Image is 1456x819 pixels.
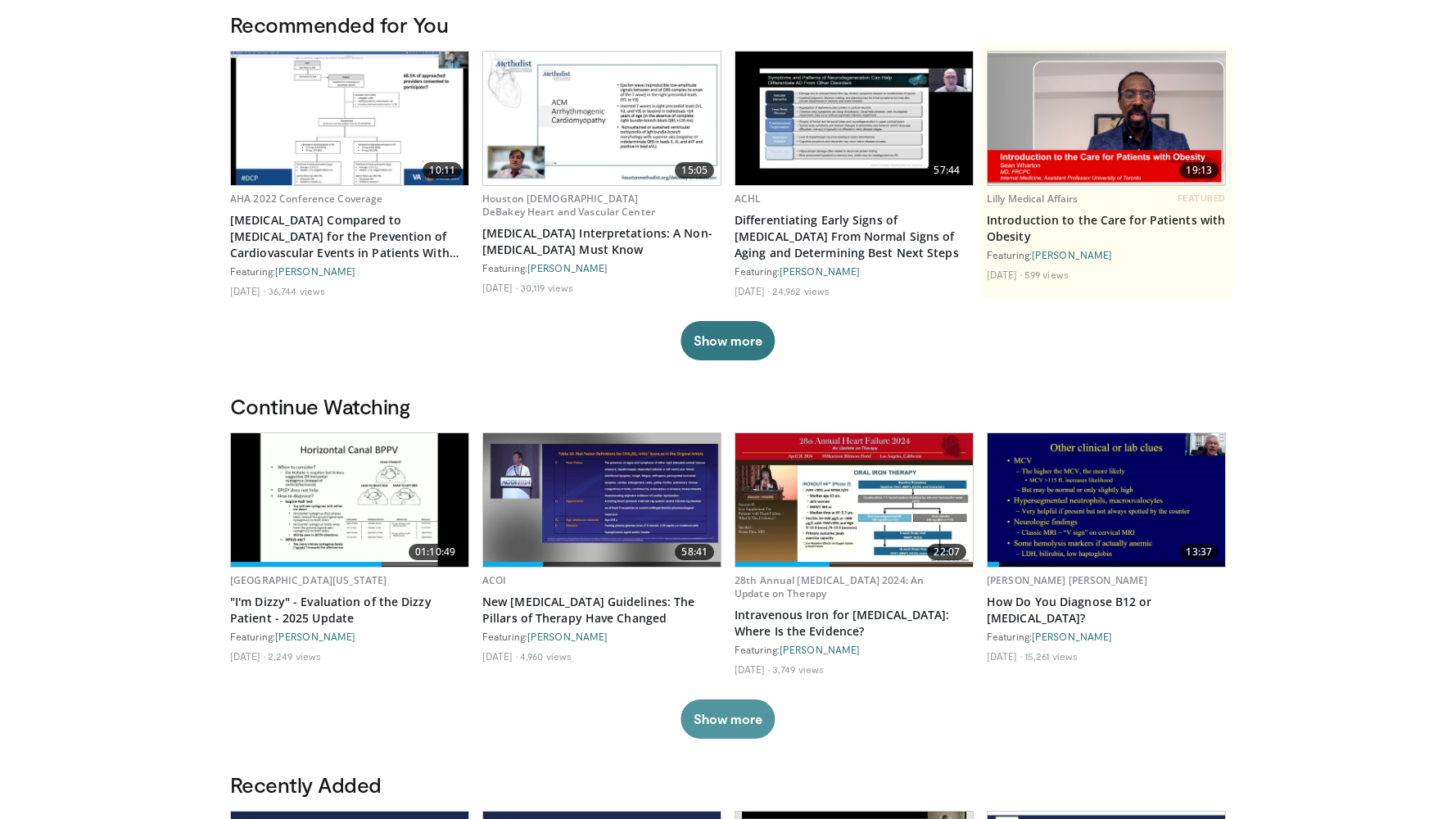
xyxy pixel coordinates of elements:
[987,248,1226,261] div: Featuring:
[988,53,1225,183] img: acc2e291-ced4-4dd5-b17b-d06994da28f3.png.620x360_q85_upscale.png
[483,433,721,567] img: 851e0762-9ce3-44ef-97fc-7df4b98e592d.620x360_q85_upscale.jpg
[735,284,770,297] li: [DATE]
[1024,268,1069,281] li: 599 views
[230,594,469,627] a: "I'm Dizzy" - Evaluation of the Dizzy Patient - 2025 Update
[987,192,1078,206] a: Lilly Medical Affairs
[482,261,721,274] div: Featuring:
[681,699,775,739] button: Show more
[987,573,1147,587] a: [PERSON_NAME] [PERSON_NAME]
[1024,649,1078,663] li: 15,261 views
[1179,544,1219,560] span: 13:37
[230,573,387,587] a: [GEOGRAPHIC_DATA][US_STATE]
[230,393,1226,419] h3: Continue Watching
[681,321,775,360] button: Show more
[987,268,1022,281] li: [DATE]
[230,265,469,278] div: Featuring:
[780,644,860,655] a: [PERSON_NAME]
[772,663,824,676] li: 3,749 views
[988,52,1225,185] a: 19:13
[231,52,468,185] img: 7c0f9b53-1609-4588-8498-7cac8464d722.620x360_q85_upscale.jpg
[520,281,573,294] li: 30,119 views
[231,433,468,567] img: 906b40d6-7747-4004-a5af-463488e110b3.620x360_q85_upscale.jpg
[675,544,714,560] span: 58:41
[231,433,468,567] a: 01:10:49
[987,594,1226,627] a: How Do You Diagnose B12 or [MEDICAL_DATA]?
[780,265,860,277] a: [PERSON_NAME]
[987,649,1022,663] li: [DATE]
[735,212,974,261] a: Differentiating Early Signs of [MEDICAL_DATA] From Normal Signs of Aging and Determining Best Nex...
[482,630,721,643] div: Featuring:
[987,212,1226,245] a: Introduction to the Care for Patients with Obesity
[927,162,966,179] span: 57:44
[1179,162,1219,179] span: 19:13
[268,284,325,297] li: 36,744 views
[735,433,973,567] a: 22:07
[482,192,655,219] a: Houston [DEMOGRAPHIC_DATA] DeBakey Heart and Vascular Center
[735,52,973,185] a: 57:44
[483,52,721,185] img: 59f69555-d13b-4130-aa79-5b0c1d5eebbb.620x360_q85_upscale.jpg
[927,544,966,560] span: 22:07
[988,433,1225,567] a: 13:37
[483,433,721,567] a: 58:41
[527,262,608,274] a: [PERSON_NAME]
[409,544,462,560] span: 01:10:49
[230,771,1226,798] h3: Recently Added
[987,630,1226,643] div: Featuring:
[520,649,572,663] li: 4,960 views
[230,649,265,663] li: [DATE]
[230,284,265,297] li: [DATE]
[423,162,462,179] span: 10:11
[988,433,1225,567] img: 172d2151-0bab-4046-8dbc-7c25e5ef1d9f.620x360_q85_upscale.jpg
[268,649,321,663] li: 2,249 views
[231,52,468,185] a: 10:11
[482,573,506,587] a: ACOI
[275,265,355,277] a: [PERSON_NAME]
[482,281,518,294] li: [DATE]
[275,631,355,642] a: [PERSON_NAME]
[735,192,761,206] a: ACHL
[482,649,518,663] li: [DATE]
[1178,192,1226,204] span: FEATURED
[735,607,974,640] a: Intravenous Iron for [MEDICAL_DATA]: Where Is the Evidence?
[230,11,1226,38] h3: Recommended for You
[735,433,973,567] img: 00da5ba3-c2e6-4fe0-bef8-ee918553ee6c.620x360_q85_upscale.jpg
[735,573,924,600] a: 28th Annual [MEDICAL_DATA] 2024: An Update on Therapy
[735,643,974,656] div: Featuring:
[772,284,830,297] li: 24,962 views
[1032,631,1112,642] a: [PERSON_NAME]
[735,265,974,278] div: Featuring:
[482,594,721,627] a: New [MEDICAL_DATA] Guidelines: The Pillars of Therapy Have Changed
[735,52,973,185] img: 599f3ee4-8b28-44a1-b622-e2e4fac610ae.620x360_q85_upscale.jpg
[735,663,770,676] li: [DATE]
[483,52,721,185] a: 15:05
[230,212,469,261] a: [MEDICAL_DATA] Compared to [MEDICAL_DATA] for the Prevention of Cardiovascular Events in Patients...
[675,162,714,179] span: 15:05
[482,225,721,258] a: [MEDICAL_DATA] Interpretations: A Non-[MEDICAL_DATA] Must Know
[527,631,608,642] a: [PERSON_NAME]
[230,630,469,643] div: Featuring:
[230,192,382,206] a: AHA 2022 Conference Coverage
[1032,249,1112,260] a: [PERSON_NAME]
